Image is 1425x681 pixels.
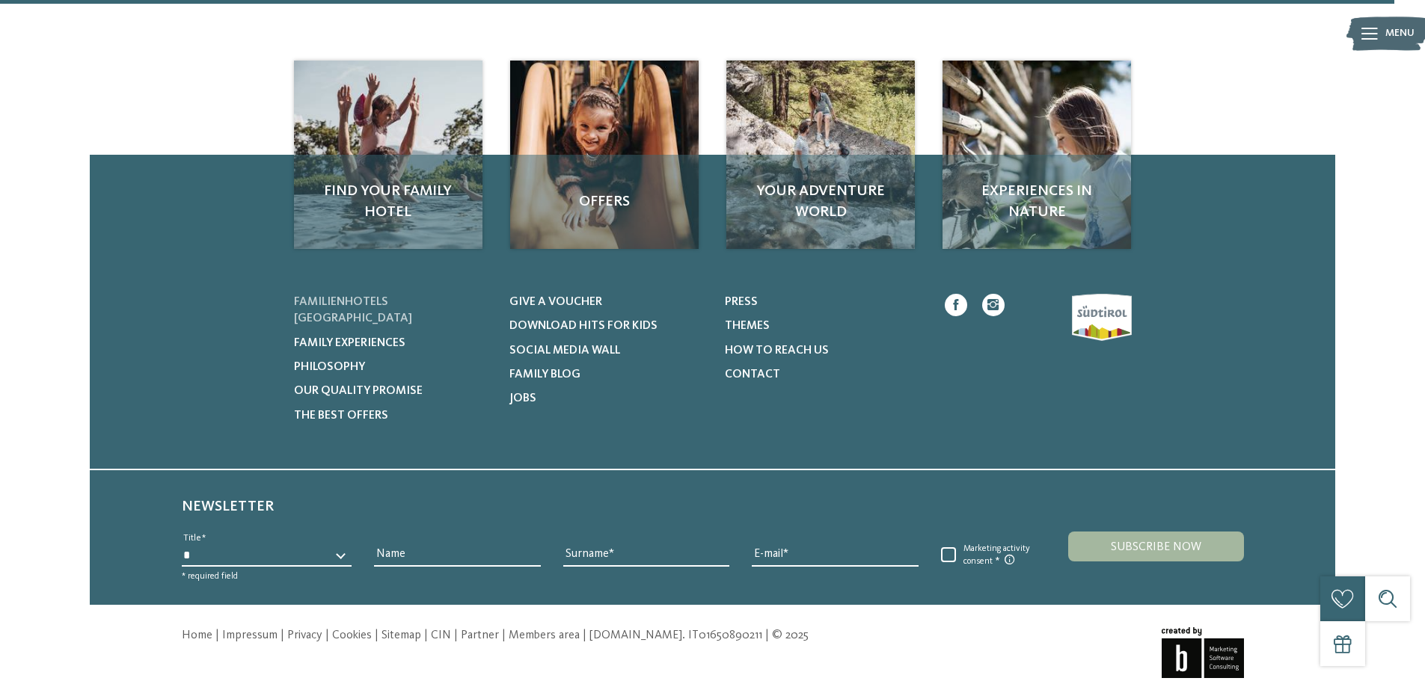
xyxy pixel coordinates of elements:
[725,369,780,380] span: Contact
[725,342,922,359] a: How to reach us
[375,629,379,641] span: |
[583,629,586,641] span: |
[726,61,915,249] a: Fancy a holiday in South Tyrol with teens? Your adventure world
[294,407,491,424] a: The best offers
[509,320,658,332] span: Download hits for kids
[502,629,506,641] span: |
[294,337,405,349] span: Family experiences
[741,181,900,223] span: Your adventure world
[294,296,412,324] span: Familienhotels [GEOGRAPHIC_DATA]
[509,392,536,404] span: Jobs
[309,181,468,223] span: Find your family hotel
[765,629,769,641] span: |
[381,629,421,641] a: Sitemap
[454,629,458,641] span: |
[943,61,1131,249] a: Fancy a holiday in South Tyrol with teens? Experiences in nature
[725,318,922,334] a: Themes
[332,629,372,641] a: Cookies
[509,629,580,641] a: Members area
[510,61,699,249] a: Fancy a holiday in South Tyrol with teens? Offers
[182,629,212,641] a: Home
[424,629,428,641] span: |
[1111,541,1201,553] span: Subscribe now
[956,543,1035,567] span: Marketing activity consent
[294,61,482,249] a: Fancy a holiday in South Tyrol with teens? Find your family hotel
[294,359,491,375] a: Philosophy
[294,294,491,327] a: Familienhotels [GEOGRAPHIC_DATA]
[725,296,758,308] span: Press
[509,342,706,359] a: Social Media Wall
[725,345,829,357] span: How to reach us
[589,629,762,641] span: [DOMAIN_NAME]. IT01650890211
[222,629,278,641] a: Impressum
[525,191,684,212] span: Offers
[182,572,238,581] span: * required field
[215,629,219,641] span: |
[1068,531,1243,561] button: Subscribe now
[182,499,274,514] span: Newsletter
[325,629,329,641] span: |
[510,61,699,249] img: Fancy a holiday in South Tyrol with teens?
[957,181,1116,223] span: Experiences in nature
[509,345,620,357] span: Social Media Wall
[943,61,1131,249] img: Fancy a holiday in South Tyrol with teens?
[772,629,809,641] span: © 2025
[294,361,365,373] span: Philosophy
[509,296,602,308] span: Give a voucher
[431,629,451,641] a: CIN
[509,318,706,334] a: Download hits for kids
[287,629,322,641] a: Privacy
[294,383,491,399] a: Our quality promise
[725,366,922,383] a: Contact
[509,366,706,383] a: Family Blog
[294,410,388,422] span: The best offers
[509,294,706,310] a: Give a voucher
[281,629,284,641] span: |
[461,629,499,641] a: Partner
[726,61,915,249] img: Fancy a holiday in South Tyrol with teens?
[294,385,423,397] span: Our quality promise
[1162,627,1244,678] img: Brandnamic GmbH | Leading Hospitality Solutions
[294,335,491,351] a: Family experiences
[725,294,922,310] a: Press
[294,61,482,249] img: Fancy a holiday in South Tyrol with teens?
[725,320,770,332] span: Themes
[509,369,580,380] span: Family Blog
[509,390,706,407] a: Jobs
